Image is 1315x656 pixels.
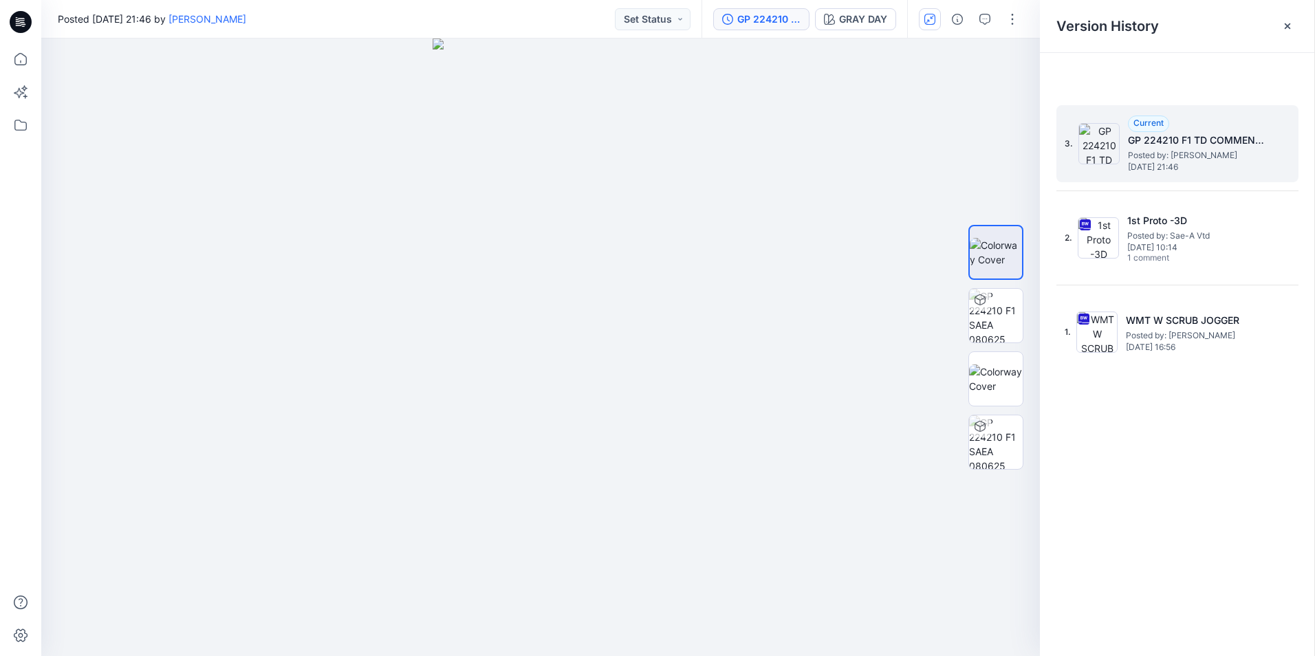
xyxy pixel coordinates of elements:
img: eyJhbGciOiJIUzI1NiIsImtpZCI6IjAiLCJzbHQiOiJzZXMiLCJ0eXAiOiJKV1QifQ.eyJkYXRhIjp7InR5cGUiOiJzdG9yYW... [433,39,649,656]
span: [DATE] 10:14 [1127,243,1265,252]
h5: WMT W SCRUB JOGGER [1126,312,1263,329]
img: 1st Proto -3D [1078,217,1119,259]
span: Version History [1056,18,1159,34]
div: GRAY DAY [839,12,887,27]
img: WMT W SCRUB JOGGER [1076,311,1118,353]
span: Posted by: Holly Tatterson [1126,329,1263,342]
span: 3. [1065,138,1073,150]
button: Close [1282,21,1293,32]
h5: 1st Proto -3D [1127,212,1265,229]
span: Posted [DATE] 21:46 by [58,12,246,26]
span: [DATE] 21:46 [1128,162,1265,172]
button: GP 224210 F1 TD COMMENTS 081325 [713,8,809,30]
img: Colorway Cover [970,238,1022,267]
img: GP 224210 F1 SAEA 080625 GRAY DAY [969,415,1023,469]
img: Colorway Cover [969,364,1023,393]
button: GRAY DAY [815,8,896,30]
span: [DATE] 16:56 [1126,342,1263,352]
img: GP 224210 F1 TD COMMENTS 081325 [1078,123,1120,164]
h5: GP 224210 F1 TD COMMENTS 081325 [1128,132,1265,149]
div: GP 224210 F1 TD COMMENTS 081325 [737,12,801,27]
span: 1 comment [1127,253,1224,264]
img: GP 224210 F1 SAEA 080625 GRAY DAY [969,289,1023,342]
span: 2. [1065,232,1072,244]
span: Posted by: Holly Tatterson [1128,149,1265,162]
button: Details [946,8,968,30]
a: [PERSON_NAME] [169,13,246,25]
span: Posted by: Sae-A Vtd [1127,229,1265,243]
span: Current [1133,118,1164,128]
span: 1. [1065,326,1071,338]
